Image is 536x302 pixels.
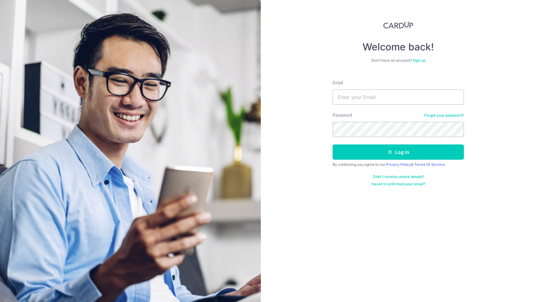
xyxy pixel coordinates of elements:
a: Privacy Policy [386,162,411,167]
input: Enter your Email [333,89,464,105]
a: Sign up [413,58,425,63]
h4: Welcome back! [333,41,464,53]
img: CardUp Logo [383,21,413,29]
div: By continuing you agree to our & [333,162,464,167]
a: Forgot your password? [424,113,464,118]
a: Haven't confirmed your email? [371,182,425,187]
a: Terms Of Service [414,162,445,167]
label: Password [333,112,352,118]
a: Didn't receive unlock details? [373,174,424,179]
label: Email [333,80,343,86]
div: Don’t have an account? [333,58,464,63]
button: Log in [333,144,464,160]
